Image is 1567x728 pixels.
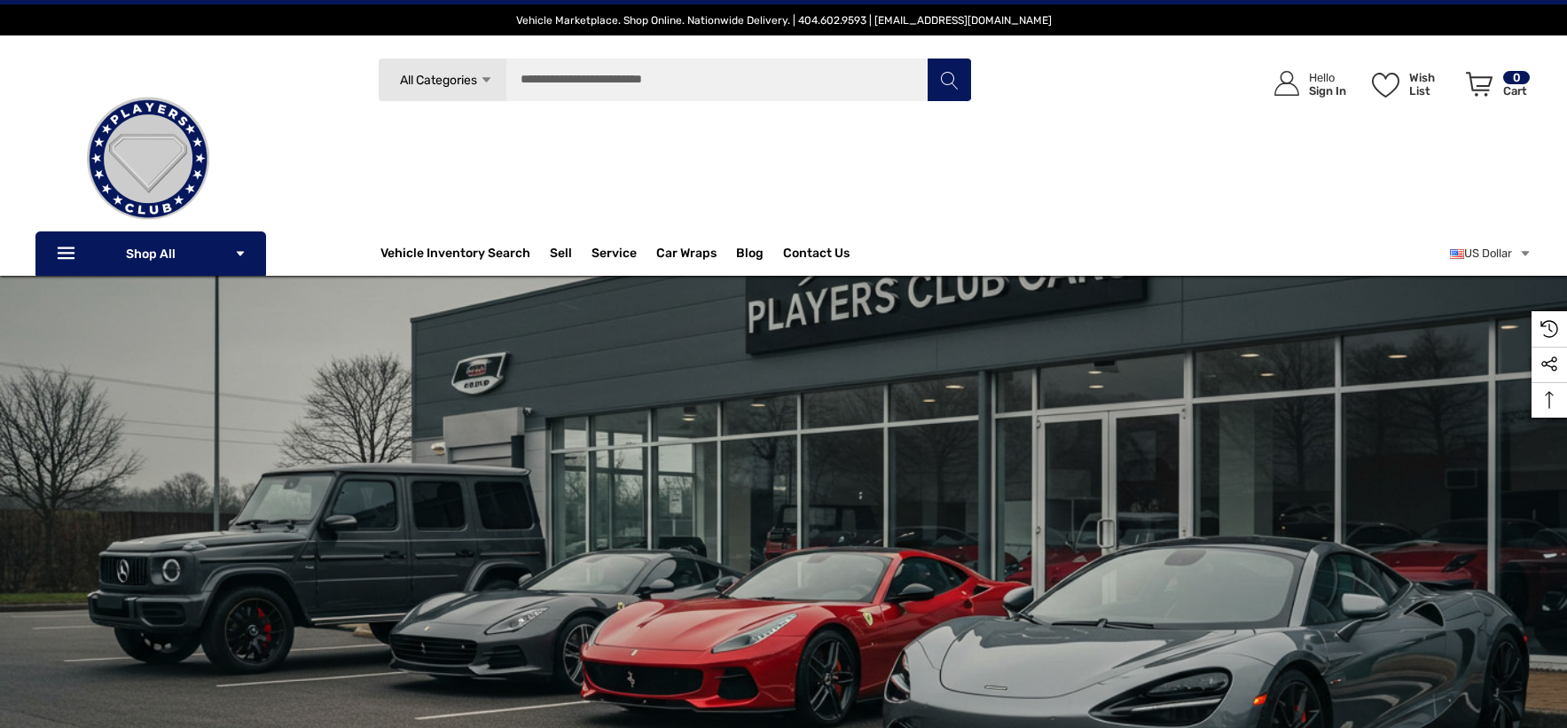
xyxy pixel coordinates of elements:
svg: Icon Arrow Down [480,74,493,87]
span: Vehicle Marketplace. Shop Online. Nationwide Delivery. | 404.602.9593 | [EMAIL_ADDRESS][DOMAIN_NAME] [516,14,1052,27]
svg: Recently Viewed [1540,320,1558,338]
a: All Categories Icon Arrow Down Icon Arrow Up [378,58,506,102]
svg: Icon User Account [1274,71,1299,96]
a: Wish List Wish List [1364,53,1458,114]
a: Blog [736,246,764,265]
img: Players Club | Cars For Sale [59,70,237,247]
svg: Icon Arrow Down [234,247,247,260]
p: Shop All [35,231,266,276]
a: Car Wraps [656,236,736,271]
svg: Review Your Cart [1466,72,1493,97]
a: USD [1450,236,1532,271]
svg: Social Media [1540,356,1558,373]
p: 0 [1503,71,1530,84]
svg: Wish List [1372,73,1399,98]
a: Sell [550,236,592,271]
p: Cart [1503,84,1530,98]
svg: Icon Line [55,244,82,264]
a: Contact Us [783,246,850,265]
svg: Top [1532,391,1567,409]
a: Service [592,246,637,265]
button: Search [927,58,971,102]
p: Wish List [1409,71,1456,98]
p: Hello [1309,71,1346,84]
a: Vehicle Inventory Search [380,246,530,265]
span: All Categories [399,73,476,88]
a: Sign in [1254,53,1355,114]
span: Sell [550,246,572,265]
span: Car Wraps [656,246,717,265]
a: Cart with 0 items [1458,53,1532,122]
p: Sign In [1309,84,1346,98]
